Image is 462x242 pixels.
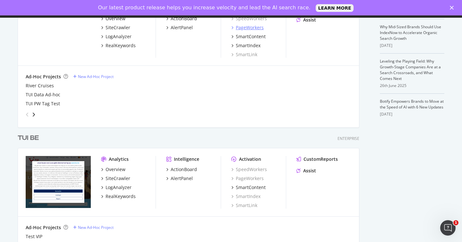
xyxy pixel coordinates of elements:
[26,224,61,231] div: Ad-Hoc Projects
[106,15,125,22] div: Overview
[236,33,266,40] div: SmartContent
[26,5,91,57] img: tui.co.uk
[380,58,441,81] a: Leveling the Playing Field: Why Growth-Stage Companies Are at a Search Crossroads, and What Comes...
[26,233,42,240] a: Test VIP
[316,4,354,12] a: LEARN MORE
[101,24,130,31] a: SiteCrawler
[380,111,444,117] div: [DATE]
[296,168,316,174] a: Assist
[231,184,266,191] a: SmartContent
[296,17,316,23] a: Assist
[236,24,264,31] div: PageWorkers
[231,42,261,49] a: SmartIndex
[380,43,444,48] div: [DATE]
[106,42,136,49] div: RealKeywords
[78,225,114,230] div: New Ad-Hoc Project
[101,175,130,182] a: SiteCrawler
[440,220,456,236] iframe: Intercom live chat
[101,42,136,49] a: RealKeywords
[231,33,266,40] a: SmartContent
[23,109,31,120] div: angle-left
[239,156,261,162] div: Activation
[231,15,267,22] a: SpeedWorkers
[26,82,54,89] a: River Cruises
[296,156,338,162] a: CustomReports
[304,156,338,162] div: CustomReports
[380,83,444,89] div: 26th June 2025
[303,17,316,23] div: Assist
[26,156,91,208] img: tui.be
[73,225,114,230] a: New Ad-Hoc Project
[98,4,311,11] div: Our latest product release helps you increase velocity and lead the AI search race.
[453,220,458,225] span: 1
[166,24,193,31] a: AlertPanel
[338,136,359,141] div: Enterprise
[26,100,60,107] a: TUI PW Tag Test
[106,193,136,200] div: RealKeywords
[450,6,456,10] div: Fermer
[303,168,316,174] div: Assist
[18,134,41,143] a: TUI BE
[171,175,193,182] div: AlertPanel
[236,184,266,191] div: SmartContent
[101,184,132,191] a: LogAnalyzer
[231,193,261,200] a: SmartIndex
[171,24,193,31] div: AlertPanel
[109,156,129,162] div: Analytics
[78,74,114,79] div: New Ad-Hoc Project
[231,24,264,31] a: PageWorkers
[166,175,193,182] a: AlertPanel
[106,33,132,40] div: LogAnalyzer
[166,15,197,22] a: ActionBoard
[380,24,441,41] a: Why Mid-Sized Brands Should Use IndexNow to Accelerate Organic Search Growth
[101,33,132,40] a: LogAnalyzer
[101,166,125,173] a: Overview
[106,24,130,31] div: SiteCrawler
[231,175,264,182] a: PageWorkers
[106,175,130,182] div: SiteCrawler
[231,202,257,209] a: SmartLink
[106,166,125,173] div: Overview
[236,42,261,49] div: SmartIndex
[26,91,60,98] a: TUI Data Ad-hoc
[31,111,36,118] div: angle-right
[106,184,132,191] div: LogAnalyzer
[26,73,61,80] div: Ad-Hoc Projects
[73,74,114,79] a: New Ad-Hoc Project
[171,166,197,173] div: ActionBoard
[166,166,197,173] a: ActionBoard
[101,15,125,22] a: Overview
[231,51,257,58] a: SmartLink
[380,99,444,110] a: Botify Empowers Brands to Move at the Speed of AI with 6 New Updates
[101,193,136,200] a: RealKeywords
[174,156,199,162] div: Intelligence
[171,15,197,22] div: ActionBoard
[231,166,267,173] a: SpeedWorkers
[18,134,39,143] div: TUI BE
